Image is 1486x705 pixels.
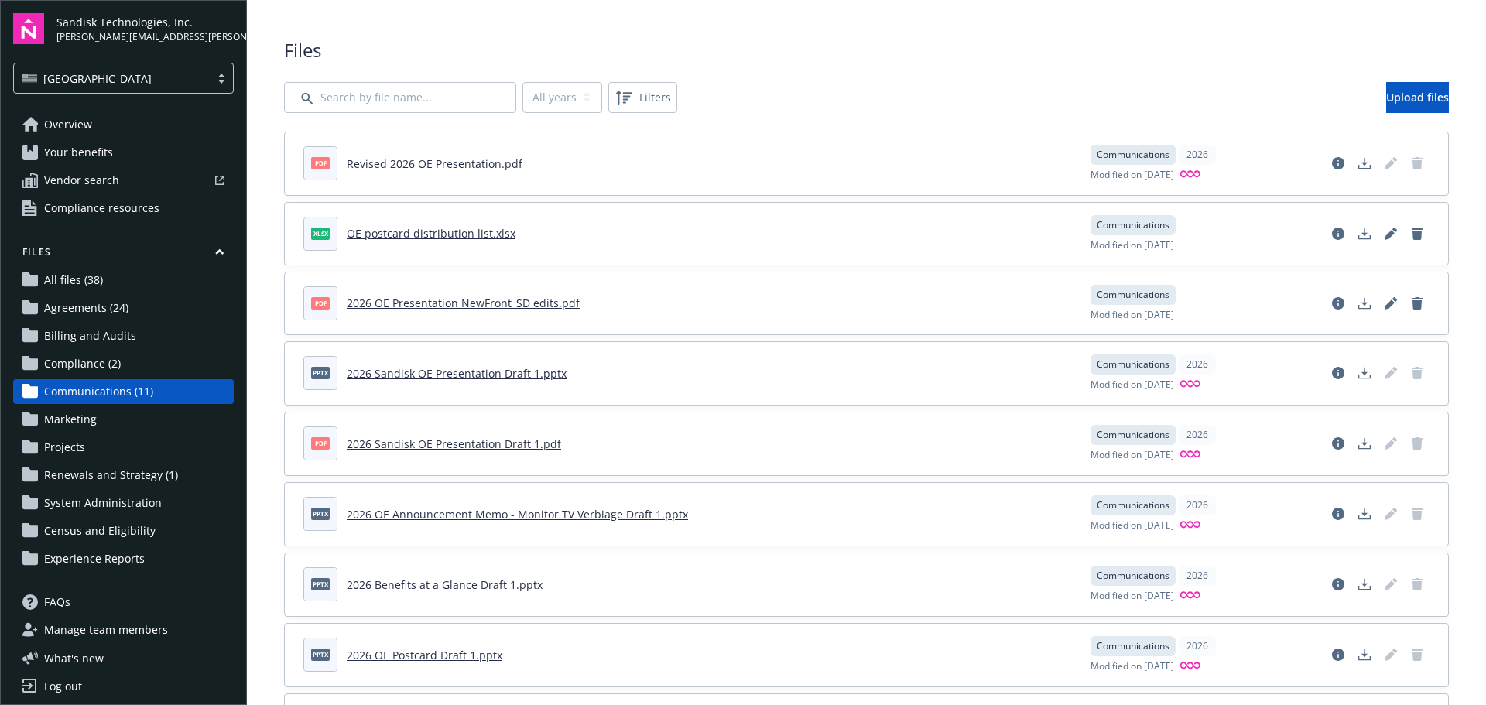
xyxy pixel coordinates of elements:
span: Communications [1097,569,1169,583]
a: Agreements (24) [13,296,234,320]
span: pptx [311,508,330,519]
div: 2026 [1179,425,1216,445]
a: Experience Reports [13,546,234,571]
span: Edit document [1378,431,1403,456]
span: Delete document [1405,361,1430,385]
span: Edit document [1378,572,1403,597]
button: Files [13,245,234,265]
span: Communications [1097,639,1169,653]
div: 2026 [1179,566,1216,586]
span: Communications [1097,218,1169,232]
span: Delete document [1405,431,1430,456]
img: navigator-logo.svg [13,13,44,44]
span: Communications [1097,428,1169,442]
span: [GEOGRAPHIC_DATA] [22,70,202,87]
span: Delete document [1405,572,1430,597]
span: Edit document [1378,642,1403,667]
a: Revised 2026 OE Presentation.pdf [347,156,522,171]
a: View file details [1326,501,1351,526]
a: Census and Eligibility [13,518,234,543]
span: pptx [311,367,330,378]
a: All files (38) [13,268,234,293]
a: View file details [1326,151,1351,176]
span: [PERSON_NAME][EMAIL_ADDRESS][PERSON_NAME][DOMAIN_NAME] [56,30,234,44]
span: FAQs [44,590,70,614]
span: Census and Eligibility [44,518,156,543]
a: Manage team members [13,618,234,642]
a: Delete document [1405,221,1430,246]
a: Compliance (2) [13,351,234,376]
div: 2026 [1179,354,1216,375]
span: Edit document [1378,501,1403,526]
span: Delete document [1405,151,1430,176]
a: 2026 OE Postcard Draft 1.pptx [347,648,502,662]
a: Edit document [1378,221,1403,246]
a: Delete document [1405,291,1430,316]
input: Search by file name... [284,82,516,113]
span: pptx [311,578,330,590]
a: Download document [1352,151,1377,176]
span: Modified on [DATE] [1091,659,1174,674]
span: Communications [1097,358,1169,371]
a: 2026 OE Announcement Memo - Monitor TV Verbiage Draft 1.pptx [347,507,688,522]
a: View file details [1326,361,1351,385]
span: Your benefits [44,140,113,165]
span: Edit document [1378,361,1403,385]
a: View file details [1326,221,1351,246]
span: Modified on [DATE] [1091,308,1174,322]
span: Overview [44,112,92,137]
button: What's new [13,650,128,666]
span: Communications [1097,498,1169,512]
a: Your benefits [13,140,234,165]
span: Marketing [44,407,97,432]
span: Experience Reports [44,546,145,571]
a: Download document [1352,221,1377,246]
a: View file details [1326,431,1351,456]
span: Modified on [DATE] [1091,448,1174,463]
a: Download document [1352,431,1377,456]
a: Download document [1352,361,1377,385]
a: Projects [13,435,234,460]
span: Vendor search [44,168,119,193]
span: Modified on [DATE] [1091,518,1174,533]
span: Compliance resources [44,196,159,221]
a: 2026 OE Presentation NewFront_SD edits.pdf [347,296,580,310]
button: Sandisk Technologies, Inc.[PERSON_NAME][EMAIL_ADDRESS][PERSON_NAME][DOMAIN_NAME] [56,13,234,44]
span: What ' s new [44,650,104,666]
span: Communications [1097,148,1169,162]
a: System Administration [13,491,234,515]
a: OE postcard distribution list.xlsx [347,226,515,241]
div: 2026 [1179,636,1216,656]
span: Modified on [DATE] [1091,378,1174,392]
button: Filters [608,82,677,113]
a: Communications (11) [13,379,234,404]
span: [GEOGRAPHIC_DATA] [43,70,152,87]
a: Edit document [1378,291,1403,316]
span: pdf [311,437,330,449]
span: Renewals and Strategy (1) [44,463,178,488]
span: Modified on [DATE] [1091,168,1174,183]
a: View file details [1326,291,1351,316]
a: 2026 Sandisk OE Presentation Draft 1.pptx [347,366,567,381]
span: Edit document [1378,151,1403,176]
a: Compliance resources [13,196,234,221]
span: pptx [311,649,330,660]
div: Log out [44,674,82,699]
span: xlsx [311,228,330,239]
span: Delete document [1405,501,1430,526]
span: Delete document [1405,642,1430,667]
a: 2026 Sandisk OE Presentation Draft 1.pdf [347,436,561,451]
span: Modified on [DATE] [1091,238,1174,252]
span: System Administration [44,491,162,515]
